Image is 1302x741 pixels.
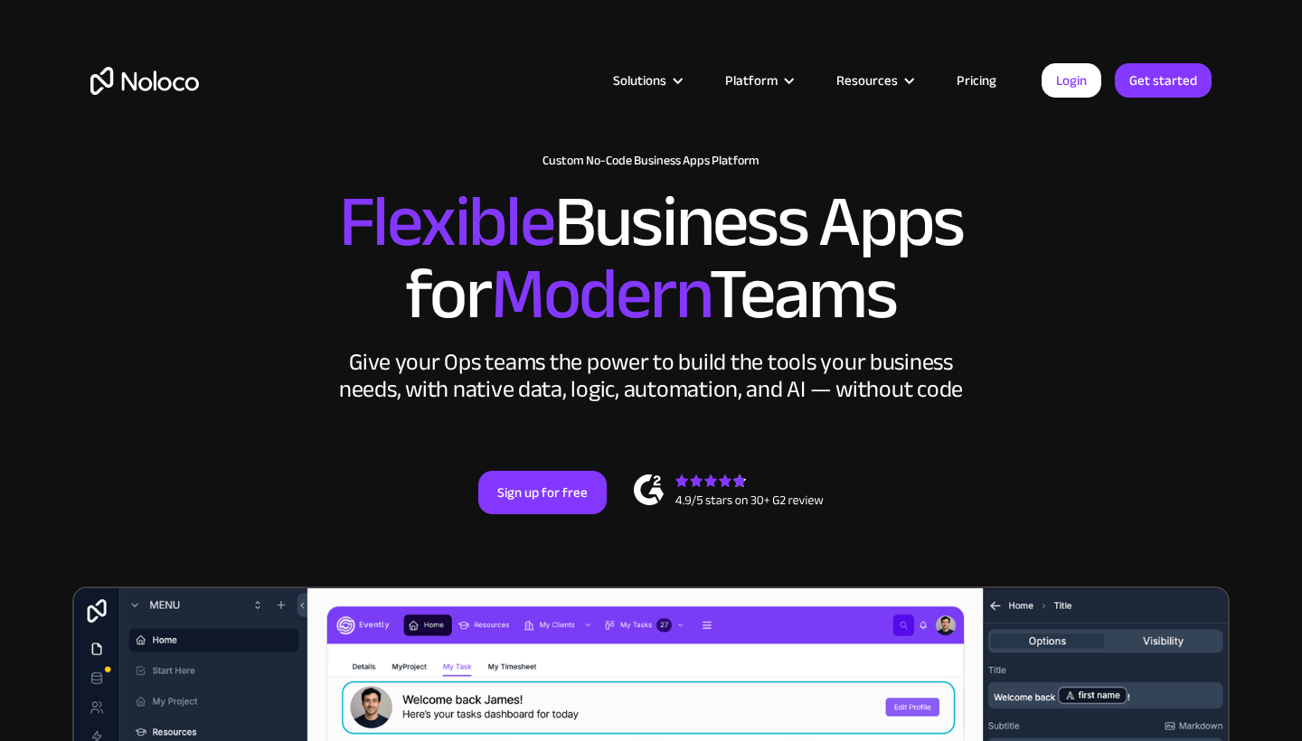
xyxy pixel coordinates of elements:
span: Flexible [339,155,554,289]
a: Get started [1115,63,1212,98]
a: Login [1042,63,1101,98]
div: Platform [725,69,778,92]
a: Pricing [934,69,1019,92]
div: Resources [836,69,898,92]
div: Platform [703,69,814,92]
div: Resources [814,69,934,92]
span: Modern [491,227,709,361]
div: Solutions [613,69,666,92]
a: home [90,67,199,95]
div: Solutions [590,69,703,92]
h2: Business Apps for Teams [90,186,1212,331]
div: Give your Ops teams the power to build the tools your business needs, with native data, logic, au... [335,349,967,403]
a: Sign up for free [478,471,607,514]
